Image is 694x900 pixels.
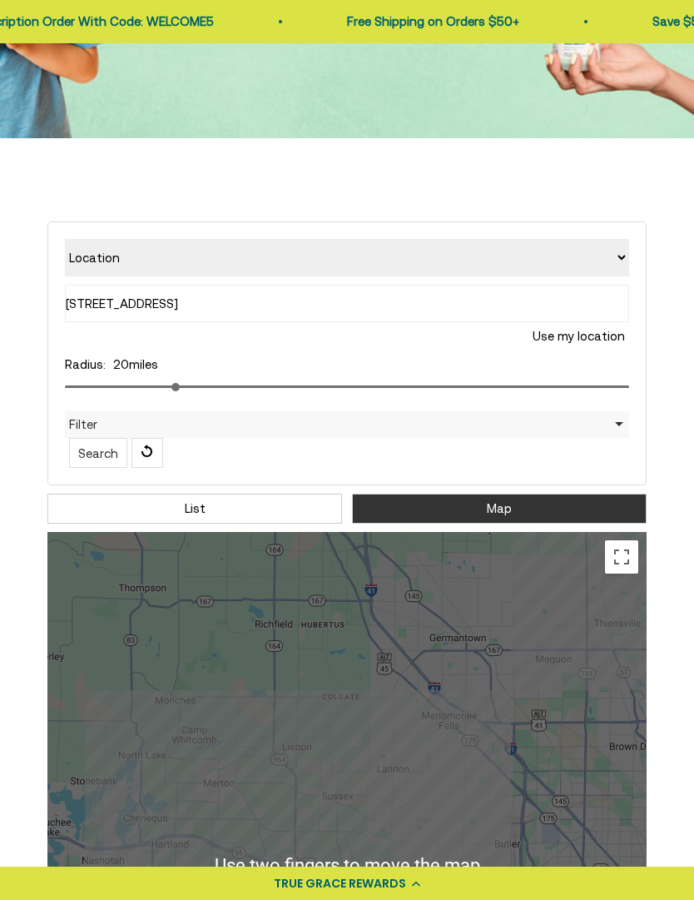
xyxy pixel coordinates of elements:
button: Search [69,438,127,468]
div: List [47,494,342,524]
div: miles [65,355,629,375]
a: Free Shipping on Orders $50+ [280,14,452,28]
input: Radius [65,385,629,388]
input: Type to search our stores [65,285,629,322]
button: Use my location [528,322,629,351]
div: TRUE GRACE REWARDS [274,875,406,893]
label: Radius: [65,357,106,371]
span: Reset [131,438,163,468]
div: Filter [65,411,629,438]
div: Map [352,494,647,524]
span: 20 [113,357,129,371]
button: Toggle fullscreen view [605,540,638,574]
